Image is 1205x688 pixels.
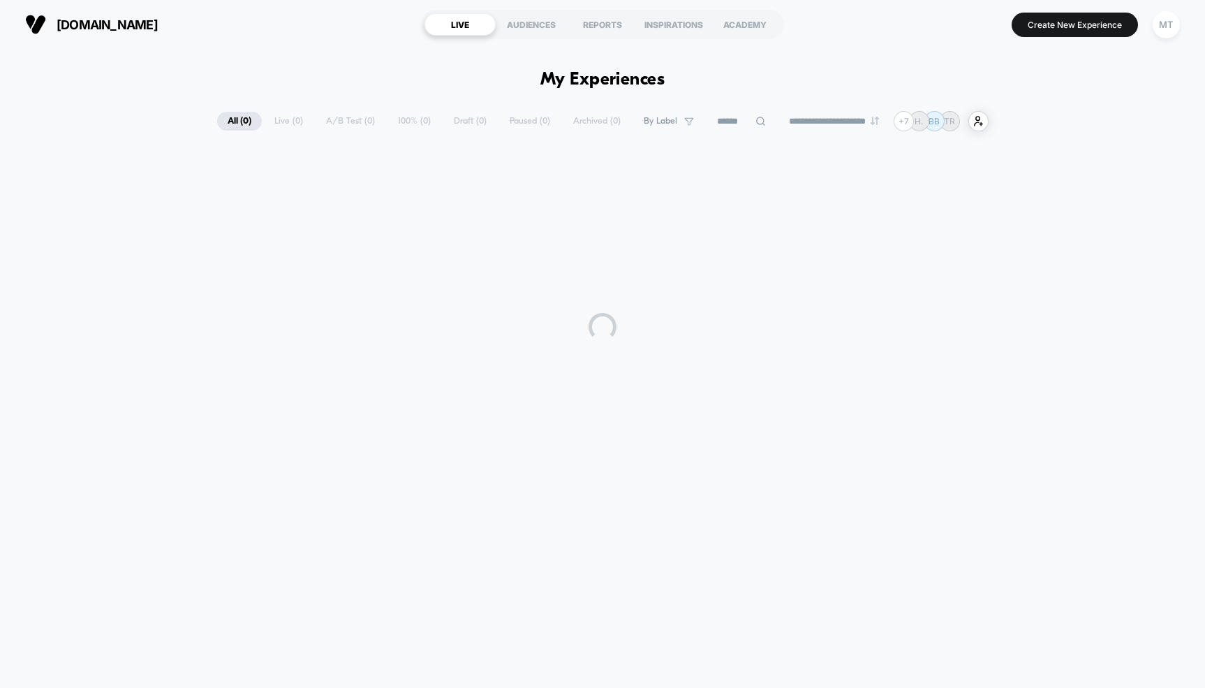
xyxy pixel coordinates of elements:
h1: My Experiences [540,70,665,90]
p: H. [915,116,923,126]
p: TR [944,116,955,126]
div: AUDIENCES [496,13,567,36]
p: BB [929,116,940,126]
span: All ( 0 ) [217,112,262,131]
img: end [871,117,879,125]
img: Visually logo [25,14,46,35]
div: LIVE [424,13,496,36]
div: MT [1153,11,1180,38]
div: ACADEMY [709,13,781,36]
div: REPORTS [567,13,638,36]
span: [DOMAIN_NAME] [57,17,158,32]
button: [DOMAIN_NAME] [21,13,162,36]
span: By Label [644,116,677,126]
button: Create New Experience [1012,13,1138,37]
div: + 7 [894,111,914,131]
button: MT [1148,10,1184,39]
div: INSPIRATIONS [638,13,709,36]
